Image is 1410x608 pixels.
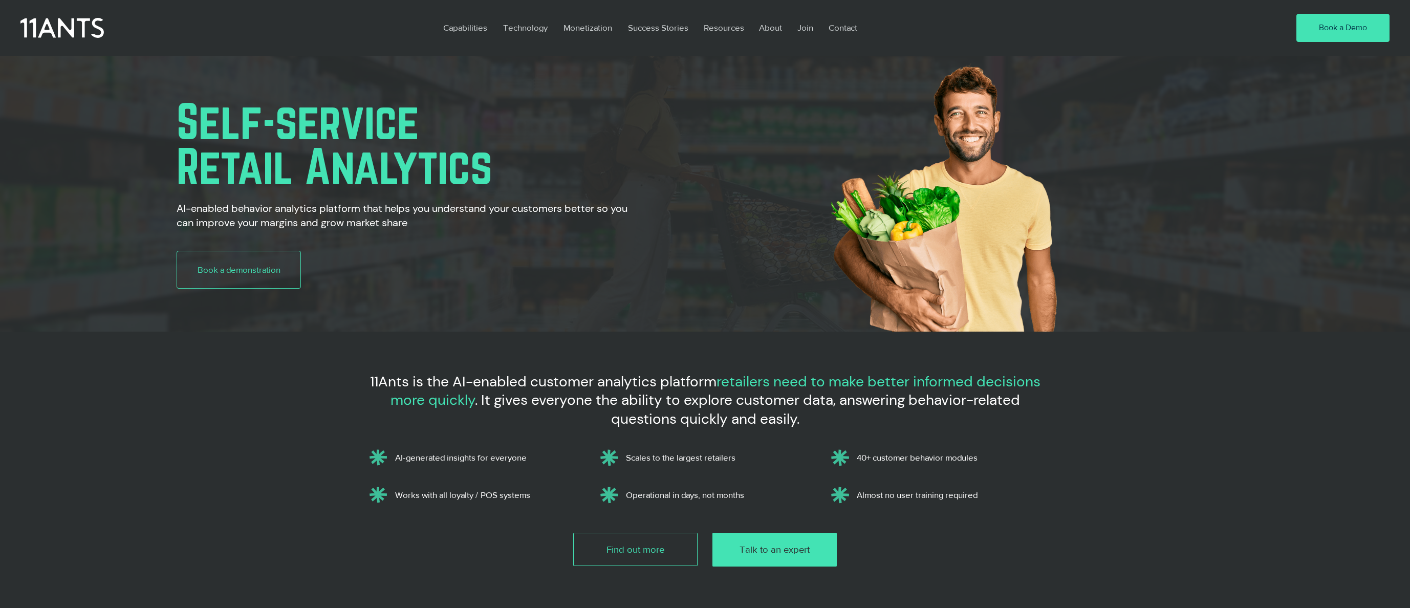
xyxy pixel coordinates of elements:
[1296,14,1390,42] a: Book a Demo
[857,490,1043,500] p: Almost no user training required
[606,543,664,556] span: Find out more
[436,16,495,39] a: Capabilities
[790,16,821,39] a: Join
[558,16,617,39] p: Monetization
[177,201,633,230] h2: AI-enabled behavior analytics platform that helps you understand your customers better so you can...
[821,16,866,39] a: Contact
[792,16,818,39] p: Join
[626,490,812,500] p: Operational in days, not months
[573,533,698,567] a: Find out more
[626,452,812,463] p: Scales to the largest retailers
[696,16,751,39] a: Resources
[712,533,837,567] a: Talk to an expert
[498,16,553,39] p: Technology
[177,139,492,193] span: Retail Analytics
[495,16,556,39] a: Technology
[857,452,1043,463] p: 40+ customer behavior modules
[1319,22,1367,33] span: Book a Demo
[436,16,1267,39] nav: Site
[823,16,862,39] p: Contact
[177,94,419,148] span: Self-service
[620,16,696,39] a: Success Stories
[754,16,787,39] p: About
[391,372,1040,409] span: retailers need to make better informed decisions more quickly
[395,452,527,462] span: AI-generated insights for everyone
[438,16,492,39] p: Capabilities
[177,251,301,289] a: Book a demonstration
[740,543,810,556] span: Talk to an expert
[751,16,790,39] a: About
[556,16,620,39] a: Monetization
[623,16,693,39] p: Success Stories
[370,372,717,391] span: 11Ants is the AI-enabled customer analytics platform
[699,16,749,39] p: Resources
[475,390,1020,428] span: . It gives everyone the ability to explore customer data, answering behavior-related questions qu...
[395,490,581,500] p: Works with all loyalty / POS systems
[198,264,280,276] span: Book a demonstration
